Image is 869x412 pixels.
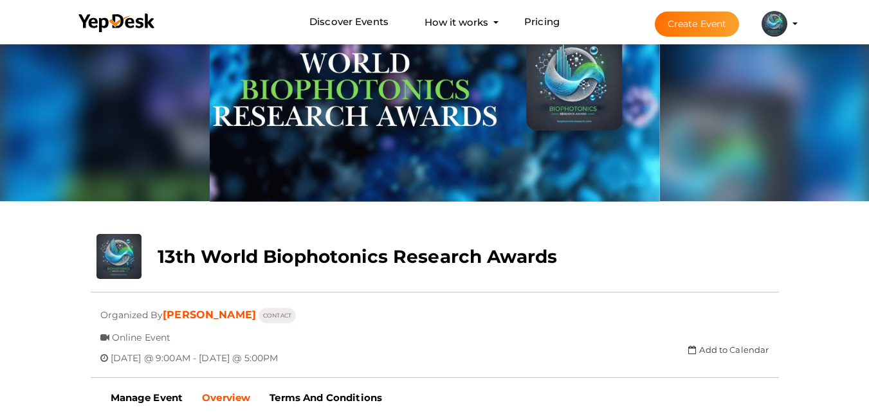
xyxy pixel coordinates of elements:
[111,343,279,364] span: [DATE] @ 9:00AM - [DATE] @ 5:00PM
[202,391,250,404] b: Overview
[112,322,171,343] span: Online Event
[163,309,256,321] a: [PERSON_NAME]
[421,10,492,34] button: How it works
[309,10,389,34] a: Discover Events
[524,10,560,34] a: Pricing
[270,391,382,404] b: Terms And Conditions
[688,345,769,355] a: Add to Calendar
[100,300,163,321] span: Organized By
[158,246,557,267] b: 13th World Biophotonics Research Awards
[655,12,740,37] button: Create Event
[111,391,183,404] b: Manage Event
[762,11,787,37] img: QUZPEZZ7_small.png
[259,308,296,323] button: CONTACT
